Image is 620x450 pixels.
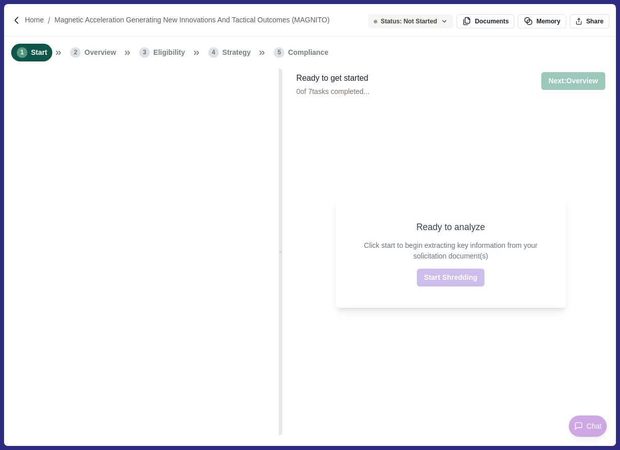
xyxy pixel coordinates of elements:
[417,269,484,286] button: Start Shredding
[586,421,602,432] span: Chat
[288,47,328,58] span: Compliance
[569,415,607,437] button: Chat
[25,15,44,25] a: Home
[222,47,251,58] span: Strategy
[17,47,27,58] span: 1
[153,47,185,58] span: Eligibility
[274,47,284,58] span: 5
[297,86,370,97] p: 0 of 7 tasks completed...
[139,47,150,58] span: 3
[70,47,81,58] span: 2
[416,221,485,234] h2: Ready to analyze
[54,15,330,25] a: Magnetic Acceleration Generating New Innovations and Tactical Outcomes (MAGNITO)
[31,47,47,58] span: Start
[84,47,116,58] span: Overview
[208,47,219,58] span: 4
[44,16,54,25] img: Forward slash icon
[357,240,545,262] p: Click start to begin extracting key information from your solicitation document(s)
[297,72,370,85] div: Ready to get started
[12,16,21,25] img: Forward slash icon
[541,72,605,90] button: Next:Overview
